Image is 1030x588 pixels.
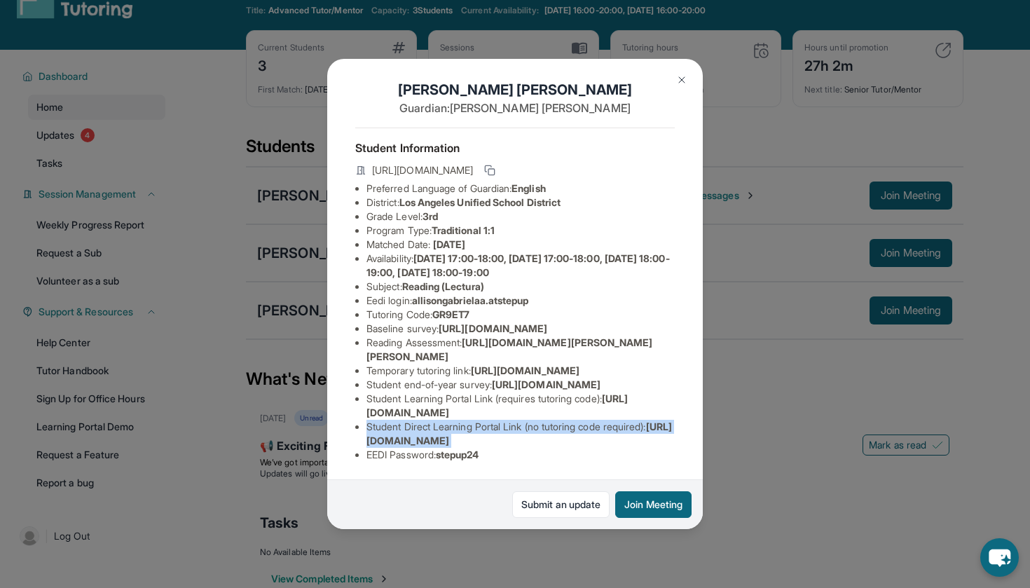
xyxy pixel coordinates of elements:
[366,448,675,462] li: EEDI Password :
[372,163,473,177] span: [URL][DOMAIN_NAME]
[366,252,675,280] li: Availability:
[355,80,675,100] h1: [PERSON_NAME] [PERSON_NAME]
[355,100,675,116] p: Guardian: [PERSON_NAME] [PERSON_NAME]
[512,491,610,518] a: Submit an update
[980,538,1019,577] button: chat-button
[492,378,600,390] span: [URL][DOMAIN_NAME]
[481,162,498,179] button: Copy link
[433,238,465,250] span: [DATE]
[366,420,675,448] li: Student Direct Learning Portal Link (no tutoring code required) :
[432,224,495,236] span: Traditional 1:1
[471,364,579,376] span: [URL][DOMAIN_NAME]
[355,139,675,156] h4: Student Information
[615,491,692,518] button: Join Meeting
[402,280,484,292] span: Reading (Lectura)
[366,308,675,322] li: Tutoring Code :
[366,378,675,392] li: Student end-of-year survey :
[366,196,675,210] li: District:
[366,224,675,238] li: Program Type:
[676,74,687,86] img: Close Icon
[399,196,561,208] span: Los Angeles Unified School District
[366,210,675,224] li: Grade Level:
[366,336,653,362] span: [URL][DOMAIN_NAME][PERSON_NAME][PERSON_NAME]
[366,238,675,252] li: Matched Date:
[366,182,675,196] li: Preferred Language of Guardian:
[366,392,675,420] li: Student Learning Portal Link (requires tutoring code) :
[436,449,479,460] span: stepup24
[366,336,675,364] li: Reading Assessment :
[366,252,670,278] span: [DATE] 17:00-18:00, [DATE] 17:00-18:00, [DATE] 18:00-19:00, [DATE] 18:00-19:00
[412,294,529,306] span: allisongabrielaa.atstepup
[439,322,547,334] span: [URL][DOMAIN_NAME]
[511,182,546,194] span: English
[432,308,469,320] span: GR9ET7
[366,294,675,308] li: Eedi login :
[366,280,675,294] li: Subject :
[366,322,675,336] li: Baseline survey :
[366,364,675,378] li: Temporary tutoring link :
[423,210,438,222] span: 3rd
